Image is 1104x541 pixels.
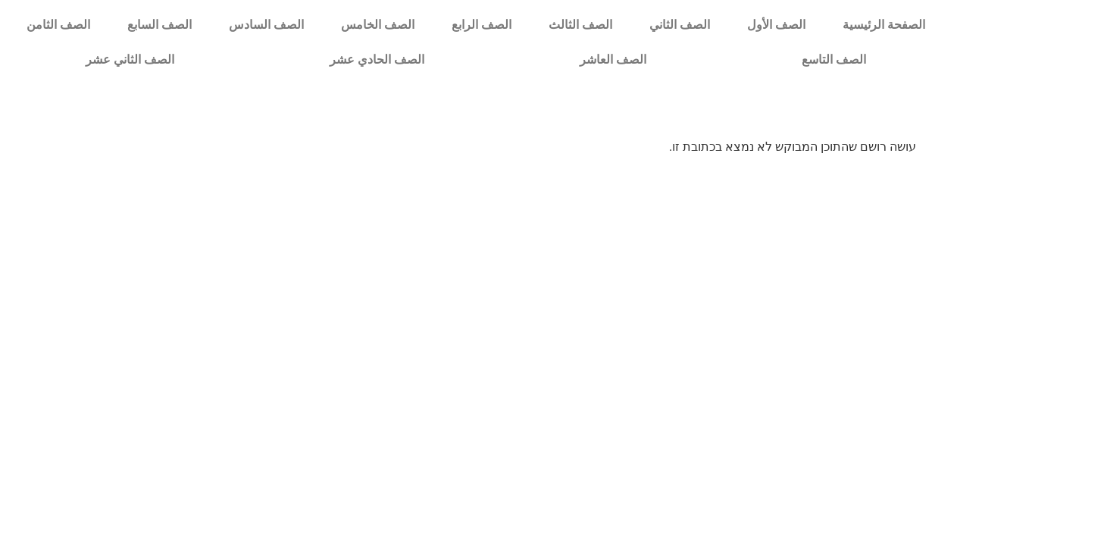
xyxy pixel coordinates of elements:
[8,42,252,77] a: الصف الثاني عشر
[108,8,210,42] a: الصف السابع
[433,8,530,42] a: الصف الرابع
[724,42,944,77] a: الصف التاسع
[189,138,916,156] p: עושה רושם שהתוכן המבוקש לא נמצא בכתובת זו.
[824,8,944,42] a: الصفحة الرئيسية
[322,8,433,42] a: الصف الخامس
[530,8,631,42] a: الصف الثالث
[210,8,322,42] a: الصف السادس
[502,42,724,77] a: الصف العاشر
[631,8,729,42] a: الصف الثاني
[252,42,502,77] a: الصف الحادي عشر
[729,8,824,42] a: الصف الأول
[8,8,108,42] a: الصف الثامن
